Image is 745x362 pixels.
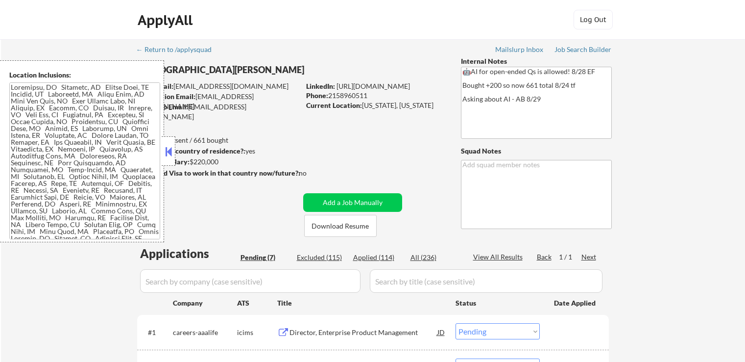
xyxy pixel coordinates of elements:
[137,146,297,156] div: yes
[370,269,602,293] input: Search by title (case sensitive)
[306,82,335,90] strong: LinkedIn:
[436,323,446,341] div: JD
[554,298,597,308] div: Date Applied
[137,135,300,145] div: 575 sent / 661 bought
[240,253,289,262] div: Pending (7)
[336,82,410,90] a: [URL][DOMAIN_NAME]
[461,56,612,66] div: Internal Notes
[353,253,402,262] div: Applied (114)
[461,146,612,156] div: Squad Notes
[173,298,237,308] div: Company
[456,294,540,311] div: Status
[173,328,237,337] div: careers-aaalife
[554,46,612,55] a: Job Search Builder
[237,298,277,308] div: ATS
[237,328,277,337] div: icims
[148,328,165,337] div: #1
[495,46,544,53] div: Mailslurp Inbox
[137,169,300,177] strong: Will need Visa to work in that country now/future?:
[9,70,160,80] div: Location Inclusions:
[297,253,346,262] div: Excluded (115)
[138,81,300,91] div: [EMAIL_ADDRESS][DOMAIN_NAME]
[306,91,328,100] strong: Phone:
[410,253,459,262] div: All (236)
[136,46,221,53] div: ← Return to /applysquad
[137,157,300,167] div: $220,000
[581,252,597,262] div: Next
[495,46,544,55] a: Mailslurp Inbox
[138,12,195,28] div: ApplyAll
[138,92,300,111] div: [EMAIL_ADDRESS][DOMAIN_NAME]
[306,91,445,101] div: 2158960511
[303,193,402,212] button: Add a Job Manually
[554,46,612,53] div: Job Search Builder
[277,298,446,308] div: Title
[140,269,360,293] input: Search by company (case sensitive)
[537,252,553,262] div: Back
[306,101,362,109] strong: Current Location:
[559,252,581,262] div: 1 / 1
[137,102,300,121] div: [EMAIL_ADDRESS][DOMAIN_NAME]
[136,46,221,55] a: ← Return to /applysquad
[473,252,526,262] div: View All Results
[299,168,327,178] div: no
[306,101,445,110] div: [US_STATE], [US_STATE]
[137,147,245,155] strong: Can work in country of residence?:
[137,64,338,76] div: [DEMOGRAPHIC_DATA][PERSON_NAME]
[289,328,437,337] div: Director, Enterprise Product Management
[574,10,613,29] button: Log Out
[140,248,237,259] div: Applications
[304,215,377,237] button: Download Resume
